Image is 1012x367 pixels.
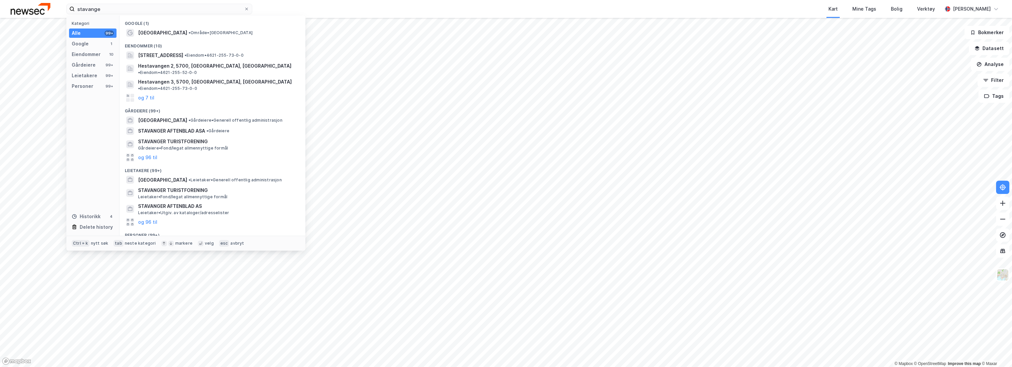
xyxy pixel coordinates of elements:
[72,50,101,58] div: Eiendommer
[105,84,114,89] div: 99+
[138,153,157,161] button: og 96 til
[138,51,183,59] span: [STREET_ADDRESS]
[205,241,214,246] div: velg
[119,16,305,28] div: Google (1)
[189,118,191,123] span: •
[72,72,97,80] div: Leietakere
[72,240,90,247] div: Ctrl + k
[105,62,114,68] div: 99+
[914,361,946,366] a: OpenStreetMap
[979,335,1012,367] iframe: Chat Widget
[72,61,96,69] div: Gårdeiere
[175,241,193,246] div: markere
[189,30,191,35] span: •
[72,21,117,26] div: Kategori
[72,213,101,220] div: Historikk
[125,241,156,246] div: neste kategori
[948,361,981,366] a: Improve this map
[138,86,197,91] span: Eiendom • 4621-255-73-0-0
[75,4,244,14] input: Søk på adresse, matrikkel, gårdeiere, leietakere eller personer
[138,146,228,151] span: Gårdeiere • Fond/legat allmennyttige formål
[138,202,297,210] span: STAVANGER AFTENBLAD AS
[185,53,187,58] span: •
[206,128,229,134] span: Gårdeiere
[138,78,292,86] span: Hestavangen 3, 5700, [GEOGRAPHIC_DATA], [GEOGRAPHIC_DATA]
[138,194,227,200] span: Leietaker • Fond/legat allmennyttige formål
[978,90,1009,103] button: Tags
[138,218,157,226] button: og 96 til
[138,62,291,70] span: Hestavangen 2, 5700, [GEOGRAPHIC_DATA], [GEOGRAPHIC_DATA]
[891,5,902,13] div: Bolig
[72,29,81,37] div: Alle
[138,70,140,75] span: •
[219,240,229,247] div: esc
[138,186,297,194] span: STAVANGER TURISTFORENING
[114,240,123,247] div: tab
[189,30,253,35] span: Område • [GEOGRAPHIC_DATA]
[895,361,913,366] a: Mapbox
[138,29,187,37] span: [GEOGRAPHIC_DATA]
[11,3,50,15] img: newsec-logo.f6e21ccffca1b3a03d2d.png
[189,177,191,182] span: •
[80,223,113,231] div: Delete history
[996,269,1009,281] img: Z
[852,5,876,13] div: Mine Tags
[185,53,244,58] span: Eiendom • 4621-255-73-0-0
[138,138,297,146] span: STAVANGER TURISTFORENING
[91,241,109,246] div: nytt søk
[977,74,1009,87] button: Filter
[119,103,305,115] div: Gårdeiere (99+)
[917,5,935,13] div: Verktøy
[138,127,205,135] span: STAVANGER AFTENBLAD ASA
[971,58,1009,71] button: Analyse
[206,128,208,133] span: •
[105,73,114,78] div: 99+
[119,227,305,239] div: Personer (99+)
[72,40,89,48] div: Google
[105,31,114,36] div: 99+
[189,177,282,183] span: Leietaker • Generell offentlig administrasjon
[109,214,114,219] div: 4
[119,163,305,175] div: Leietakere (99+)
[138,94,154,102] button: og 7 til
[230,241,244,246] div: avbryt
[138,70,197,75] span: Eiendom • 4621-255-52-0-0
[953,5,991,13] div: [PERSON_NAME]
[979,335,1012,367] div: Kontrollprogram for chat
[72,82,93,90] div: Personer
[109,41,114,46] div: 1
[138,86,140,91] span: •
[138,210,229,215] span: Leietaker • Utgiv. av kataloger/adresselister
[138,116,187,124] span: [GEOGRAPHIC_DATA]
[828,5,838,13] div: Kart
[138,176,187,184] span: [GEOGRAPHIC_DATA]
[965,26,1009,39] button: Bokmerker
[2,357,31,365] a: Mapbox homepage
[189,118,282,123] span: Gårdeiere • Generell offentlig administrasjon
[109,52,114,57] div: 10
[969,42,1009,55] button: Datasett
[119,38,305,50] div: Eiendommer (10)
